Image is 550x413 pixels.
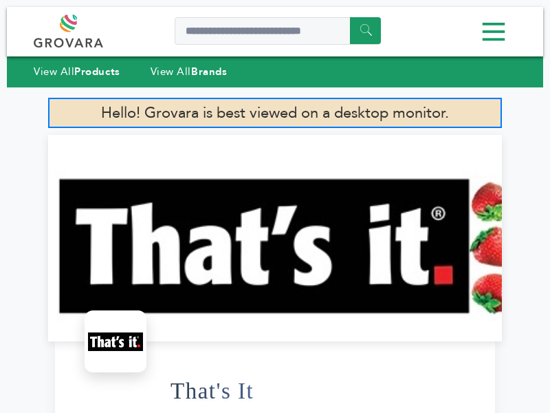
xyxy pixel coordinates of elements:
[34,16,516,50] div: Menu
[88,314,143,369] img: That's It Logo
[151,65,228,78] a: View AllBrands
[34,65,120,78] a: View AllProducts
[74,65,120,78] strong: Products
[48,98,502,128] p: Hello! Grovara is best viewed on a desktop monitor.
[175,17,381,45] input: Search a product or brand...
[191,65,227,78] strong: Brands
